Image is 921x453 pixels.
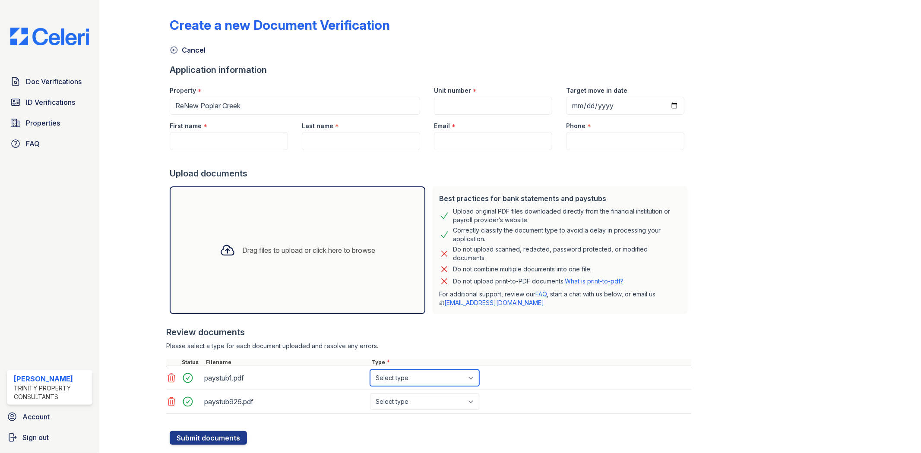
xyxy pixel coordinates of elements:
[453,264,592,274] div: Do not combine multiple documents into one file.
[3,28,96,45] img: CE_Logo_Blue-a8612792a0a2168367f1c8372b55b34899dd931a85d93a1a3d3e32e68fde9ad4.png
[434,122,450,130] label: Email
[7,73,92,90] a: Doc Verifications
[26,118,60,128] span: Properties
[170,122,202,130] label: First name
[7,94,92,111] a: ID Verifications
[204,359,370,366] div: Filename
[170,45,206,55] a: Cancel
[453,226,681,243] div: Correctly classify the document type to avoid a delay in processing your application.
[26,97,75,107] span: ID Verifications
[453,207,681,224] div: Upload original PDF files downloaded directly from the financial institution or payroll provider’...
[26,138,40,149] span: FAQ
[26,76,82,87] span: Doc Verifications
[439,290,681,307] p: For additional support, review our , start a chat with us below, or email us at
[566,86,627,95] label: Target move in date
[453,277,623,286] p: Do not upload print-to-PDF documents.
[166,326,691,338] div: Review documents
[439,193,681,204] div: Best practices for bank statements and paystubs
[565,277,623,285] a: What is print-to-pdf?
[7,135,92,152] a: FAQ
[170,86,196,95] label: Property
[370,359,691,366] div: Type
[204,395,367,409] div: paystub926.pdf
[22,432,49,443] span: Sign out
[170,64,691,76] div: Application information
[453,245,681,262] div: Do not upload scanned, redacted, password protected, or modified documents.
[3,429,96,446] a: Sign out
[180,359,204,366] div: Status
[444,299,544,306] a: [EMAIL_ADDRESS][DOMAIN_NAME]
[302,122,333,130] label: Last name
[434,86,471,95] label: Unit number
[7,114,92,132] a: Properties
[242,245,375,255] div: Drag files to upload or click here to browse
[14,374,89,384] div: [PERSON_NAME]
[3,408,96,425] a: Account
[22,412,50,422] span: Account
[166,342,691,350] div: Please select a type for each document uploaded and resolve any errors.
[535,290,547,298] a: FAQ
[170,167,691,179] div: Upload documents
[566,122,586,130] label: Phone
[170,17,390,33] div: Create a new Document Verification
[14,384,89,401] div: Trinity Property Consultants
[204,371,367,385] div: paystub1.pdf
[170,431,247,445] button: Submit documents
